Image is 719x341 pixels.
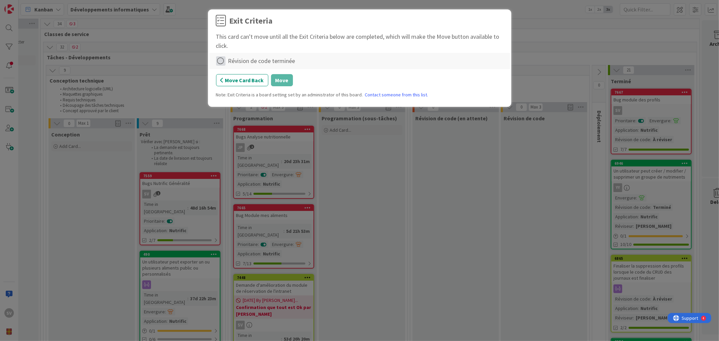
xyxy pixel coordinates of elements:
div: Exit Criteria [230,15,273,27]
div: 4 [35,3,37,8]
div: Révision de code terminée [228,56,295,65]
div: This card can't move until all the Exit Criteria below are completed, which will make the Move bu... [216,32,503,50]
div: Note: Exit Criteria is a board setting set by an administrator of this board. [216,91,503,98]
button: Move [271,74,293,86]
button: Move Card Back [216,74,268,86]
a: Contact someone from this list. [365,91,428,98]
span: Support [14,1,31,9]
